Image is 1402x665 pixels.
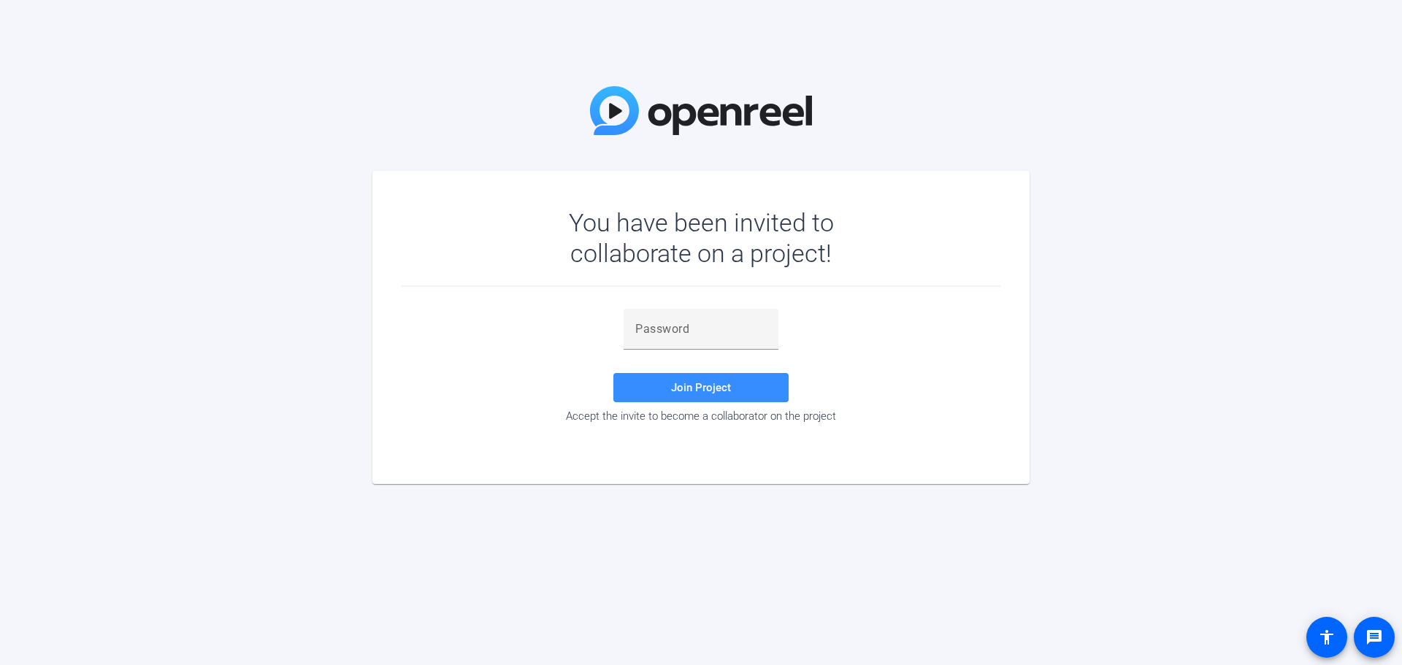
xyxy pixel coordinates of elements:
div: You have been invited to collaborate on a project! [526,207,876,269]
button: Join Project [613,373,789,402]
mat-icon: accessibility [1318,629,1336,646]
span: Join Project [671,381,731,394]
mat-icon: message [1365,629,1383,646]
input: Password [635,320,767,338]
div: Accept the invite to become a collaborator on the project [402,410,1000,423]
img: OpenReel Logo [590,86,812,135]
